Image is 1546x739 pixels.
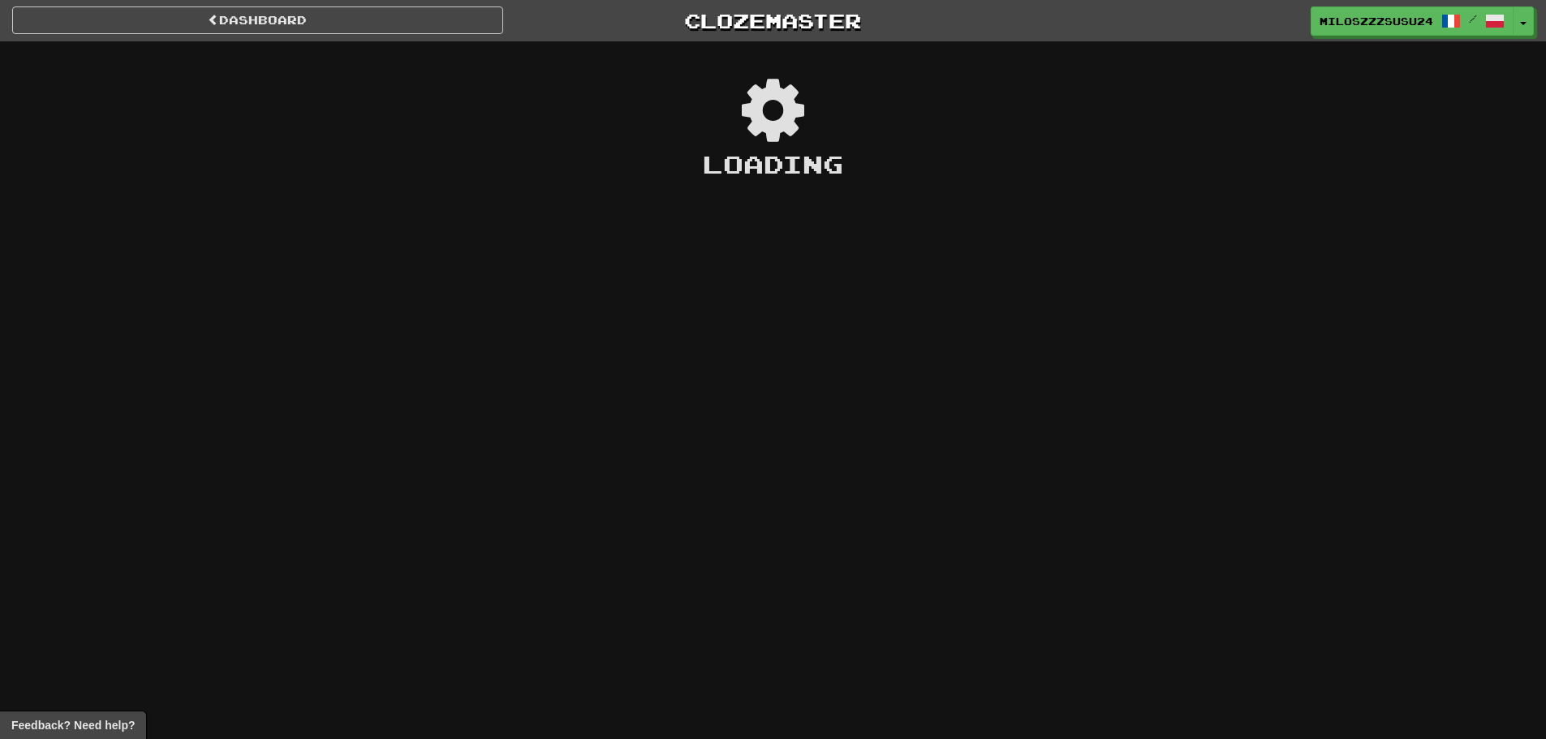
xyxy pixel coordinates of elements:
span: MiloszzzSusu24 [1320,14,1433,28]
span: / [1469,13,1477,24]
span: Open feedback widget [11,717,135,733]
a: MiloszzzSusu24 / [1311,6,1514,36]
a: Clozemaster [528,6,1018,35]
a: Dashboard [12,6,503,34]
